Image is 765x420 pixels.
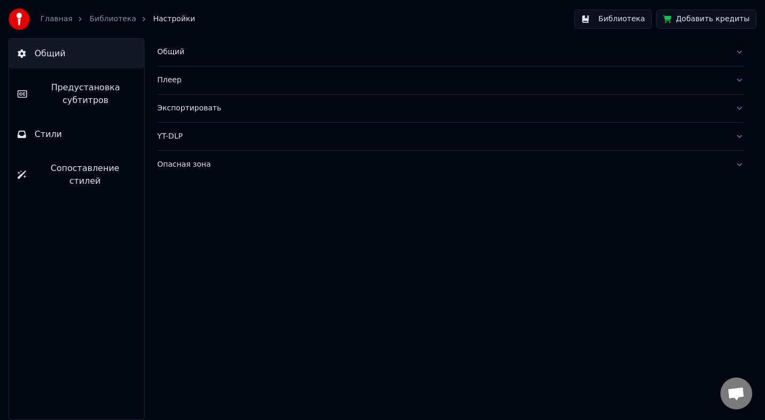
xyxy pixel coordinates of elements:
div: YT-DLP [157,131,727,142]
button: YT-DLP [157,123,744,150]
button: Экспортировать [157,95,744,122]
button: Плеер [157,66,744,94]
button: Опасная зона [157,151,744,178]
div: Открытый чат [720,378,752,409]
span: Предустановка субтитров [36,81,135,107]
span: Сопоставление стилей [35,162,135,187]
button: Общий [157,38,744,66]
a: Главная [40,14,72,24]
button: Общий [9,39,144,68]
button: Предустановка субтитров [9,73,144,115]
div: Экспортировать [157,103,727,114]
button: Библиотека [574,10,652,29]
nav: breadcrumb [40,14,195,24]
span: Стили [35,128,62,141]
div: Общий [157,47,727,57]
img: youka [8,8,30,30]
button: Добавить кредиты [656,10,756,29]
button: Стили [9,119,144,149]
span: Общий [35,47,65,60]
a: Библиотека [89,14,136,24]
div: Опасная зона [157,159,727,170]
span: Настройки [153,14,195,24]
button: Сопоставление стилей [9,153,144,196]
div: Плеер [157,75,727,85]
